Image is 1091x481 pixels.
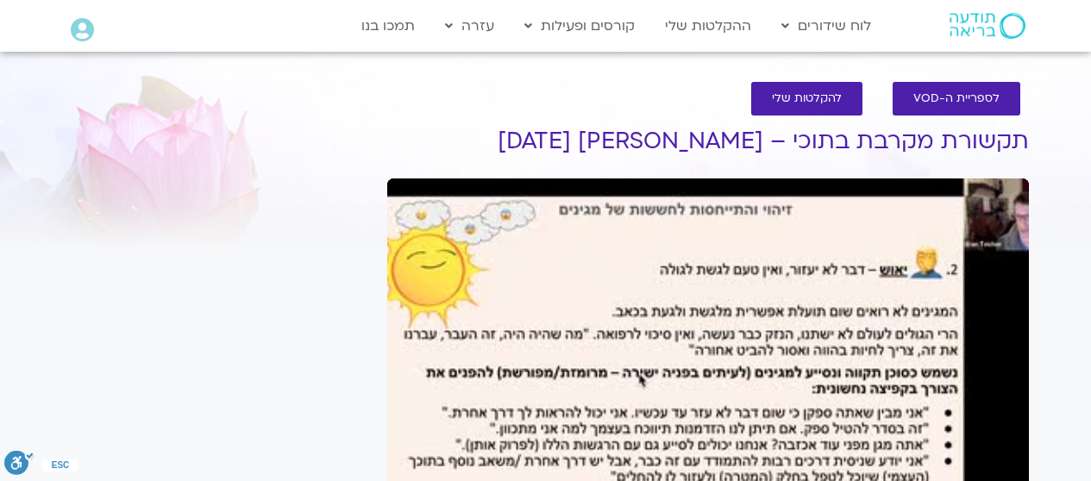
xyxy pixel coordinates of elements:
[436,9,503,42] a: עזרה
[751,82,862,116] a: להקלטות שלי
[893,82,1020,116] a: לספריית ה-VOD
[950,13,1025,39] img: תודעה בריאה
[773,9,880,42] a: לוח שידורים
[387,128,1029,154] h1: תקשורת מקרבת בתוכי – [PERSON_NAME] [DATE]
[656,9,760,42] a: ההקלטות שלי
[353,9,423,42] a: תמכו בנו
[516,9,643,42] a: קורסים ופעילות
[913,92,1000,105] span: לספריית ה-VOD
[772,92,842,105] span: להקלטות שלי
